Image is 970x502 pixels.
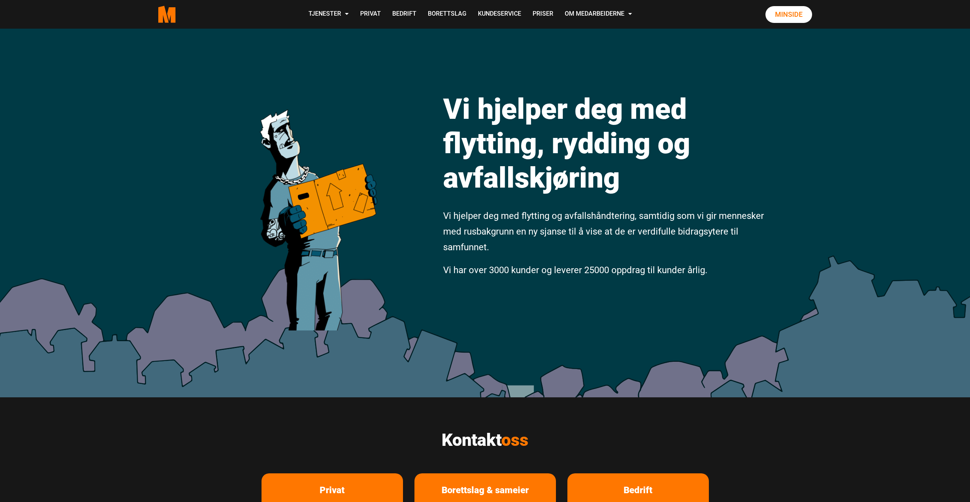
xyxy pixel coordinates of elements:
img: medarbeiderne man icon optimized [252,74,384,330]
h2: Kontakt [262,430,709,450]
a: Privat [354,1,387,28]
a: Kundeservice [472,1,527,28]
h1: Vi hjelper deg med flytting, rydding og avfallskjøring [443,92,766,195]
a: Priser [527,1,559,28]
a: Borettslag [422,1,472,28]
span: Vi har over 3000 kunder og leverer 25000 oppdrag til kunder årlig. [443,265,707,275]
span: oss [501,430,528,450]
a: Om Medarbeiderne [559,1,638,28]
a: Tjenester [303,1,354,28]
span: Vi hjelper deg med flytting og avfallshåndtering, samtidig som vi gir mennesker med rusbakgrunn e... [443,211,764,253]
a: Bedrift [387,1,422,28]
a: Minside [765,6,812,23]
